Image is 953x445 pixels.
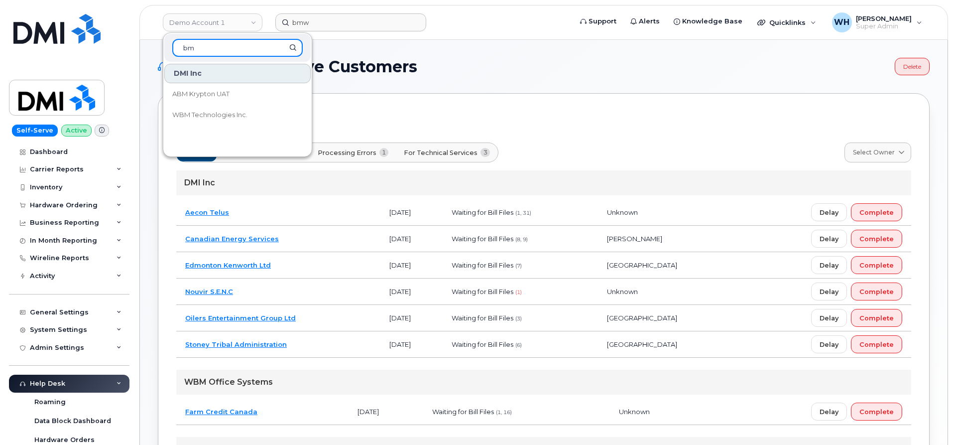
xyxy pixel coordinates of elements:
td: [DATE] [380,226,443,252]
span: (1, 31) [515,210,531,216]
span: [PERSON_NAME] [607,235,662,243]
a: WBM Technologies Inc. [164,105,311,125]
td: [DATE] [380,279,443,305]
span: 1 [379,148,389,157]
span: Delay [820,340,838,349]
span: [GEOGRAPHIC_DATA] [607,340,677,348]
span: Processing Errors [318,148,376,157]
a: ABM Krypton UAT [164,84,311,104]
span: Unknown [619,408,650,416]
span: Delay [820,313,838,323]
span: Waiting for Bill Files [452,288,513,296]
span: Delay [820,261,838,270]
button: Complete [851,230,902,248]
td: [DATE] [380,252,443,279]
span: Delay [820,287,838,297]
button: Delay [811,230,847,248]
span: (1) [515,289,522,296]
td: [DATE] [380,305,443,331]
span: Select Owner [853,148,895,157]
span: 3 [480,148,490,157]
span: (7) [515,263,522,269]
span: Complete [859,208,894,217]
button: Complete [851,335,902,353]
button: Complete [851,283,902,300]
span: [GEOGRAPHIC_DATA] [607,314,677,322]
span: Delay [820,208,838,217]
button: Complete [851,309,902,327]
span: (1, 16) [496,409,512,416]
a: Edmonton Kenworth Ltd [185,261,271,269]
button: Delay [811,256,847,274]
span: For Technical Services [404,148,477,157]
span: (8, 9) [515,236,528,243]
span: Waiting for Bill Files [452,235,513,243]
span: Complete [859,234,894,244]
span: Complete [859,287,894,297]
span: ABM Krypton UAT [172,89,230,99]
span: Complete [859,313,894,323]
div: DMI Inc [164,64,311,83]
div: DMI Inc [176,170,911,195]
span: Complete [859,407,894,417]
a: Canadian Energy Services [185,235,279,243]
span: Waiting for Bill Files [432,408,494,416]
span: Unknown [607,208,638,216]
span: Waiting for Bill Files [452,261,513,269]
button: Delay [811,203,847,221]
span: Complete [859,261,894,270]
a: Stoney Tribal Administration [185,340,287,348]
span: (6) [515,342,522,348]
span: Delay [820,407,838,417]
td: [DATE] [349,399,424,425]
span: Waiting for Bill Files [452,340,513,348]
span: Unknown [607,288,638,296]
button: Delay [811,403,847,421]
a: Nouvir S.E.N.C [185,288,233,296]
button: Complete [851,403,902,421]
span: WBM Technologies Inc. [172,110,247,120]
button: Complete [851,203,902,221]
a: Farm Credit Canada [185,408,257,416]
button: Delay [811,309,847,327]
span: Waiting for Bill Files [452,208,513,216]
button: Delay [811,283,847,300]
span: Complete [859,340,894,349]
a: Select Owner [844,143,911,162]
a: Aecon Telus [185,208,229,216]
td: [DATE] [380,199,443,226]
button: Complete [851,256,902,274]
span: Waiting for Bill Files [452,314,513,322]
span: Delay [820,234,838,244]
a: Delete [895,58,930,75]
td: [DATE] [380,331,443,358]
a: Oilers Entertainment Group Ltd [185,314,296,322]
input: Search [172,39,303,57]
div: WBM Office Systems [176,370,911,395]
span: (3) [515,315,522,322]
span: [GEOGRAPHIC_DATA] [607,261,677,269]
button: Delay [811,335,847,353]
